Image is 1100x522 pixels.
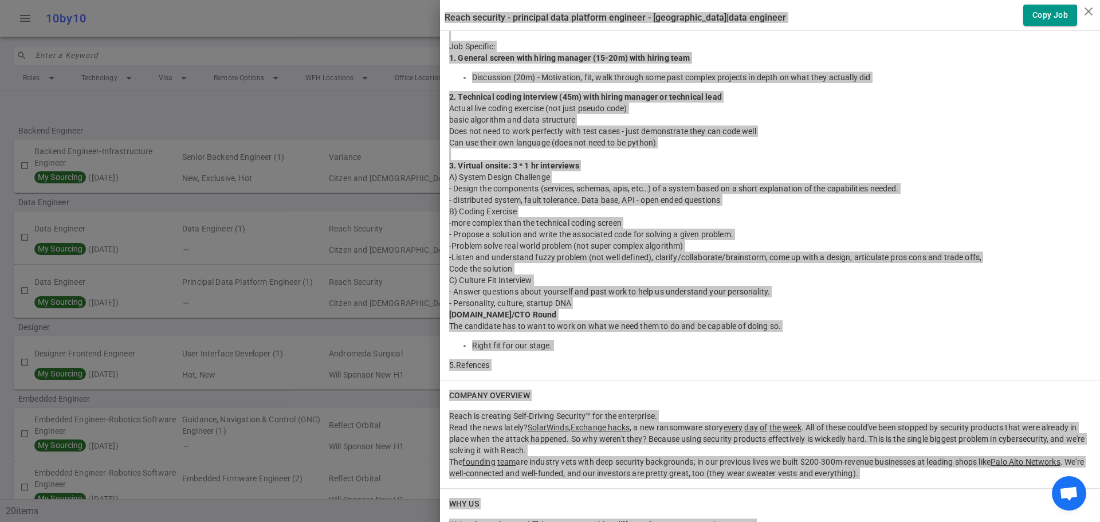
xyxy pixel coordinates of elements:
div: Reach is creating Self-Driving Security™ for the enterprise. [449,410,1091,422]
div: basic algorithm and data structure [449,114,1091,125]
li: Discussion (20m) - Motivation, fit, walk through some past complex projects in depth on what they... [472,72,1091,83]
div: A) System Design Challenge [449,171,1091,183]
div: -Problem solve real world problem (not super complex algorithm) [449,240,1091,252]
label: Reach Security - Principal Data Platform Engineer - [GEOGRAPHIC_DATA] | Data Engineer [445,12,786,23]
div: Code the solution [449,263,1091,274]
strong: 2. Technical coding interview (45m) with hiring manager or technical lead [449,92,722,101]
li: Right fit for our stage. [472,340,1091,351]
h6: COMPANY OVERVIEW [449,390,530,401]
a: of [760,423,767,432]
div: Open chat [1052,476,1086,511]
div: General: Job Specific: [449,2,1091,371]
a: day [744,423,757,432]
a: every [724,423,743,432]
div: Actual live coding exercise (not just pseudo code) [449,103,1091,114]
a: Exchange hacks [571,423,630,432]
a: the [769,423,781,432]
div: - Personality, culture, startup DNA [449,297,1091,309]
div: The are industry vets with deep security backgrounds; in our previous lives we built $200-300m-re... [449,456,1091,479]
strong: 1. General screen with hiring manager (15-20m) with hiring team [449,53,690,62]
div: The candidate has to want to work on what we need them to do and be capable of doing so. [449,320,1091,332]
strong: 3. Virtual onsite: 3 * 1 hr interviews [449,161,579,170]
a: team [497,457,516,466]
div: -more complex than the technical coding screen [449,217,1091,229]
div: C) Culture Fit Interview [449,274,1091,286]
div: - Propose a solution and write the associated code for solving a given problem. [449,229,1091,240]
div: Can use their own language (does not need to be python) [449,137,1091,148]
div: - Answer questions about yourself and past work to help us understand your personality. [449,286,1091,297]
div: Read the news lately? , , a new ransomware story . All of these could've been stopped by security... [449,422,1091,456]
div: Does not need to work perfectly with test cases - just demonstrate they can code well [449,125,1091,137]
div: B) Coding Exercise [449,206,1091,217]
a: Palo Alto Networks [991,457,1060,466]
div: -Listen and understand fuzzy problem (not well defined), clarify/collaborate/brainstorm, come up ... [449,252,1091,263]
a: SolarWinds [528,423,569,432]
i: close [1082,5,1095,18]
div: 5.Refences [449,359,1091,371]
div: - Design the components (services, schemas, apis, etc…) of a system based on a short explanation ... [449,183,1091,194]
a: week [783,423,802,432]
strong: [DOMAIN_NAME]/CTO Round [449,310,556,319]
div: - distributed system, fault tolerance. Data base, API - open ended questions [449,194,1091,206]
button: Copy Job [1023,5,1077,26]
a: founding [462,457,495,466]
h6: WHY US [449,498,479,509]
